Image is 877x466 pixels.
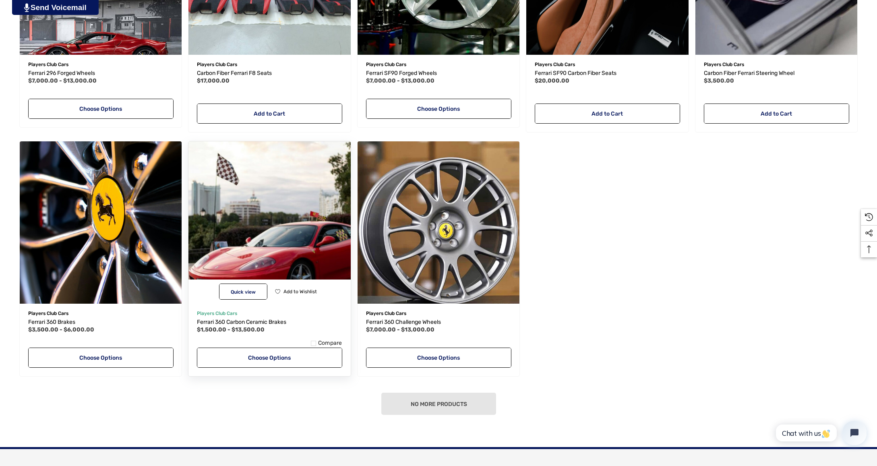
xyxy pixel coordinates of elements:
[219,284,267,300] button: Quick View
[366,319,441,325] span: Ferrari 360 Challenge Wheels
[197,348,342,368] a: Choose Options
[28,99,174,119] a: Choose Options
[704,70,794,77] span: Carbon Fiber Ferrari Steering Wheel
[197,77,230,84] span: $17,000.00
[28,68,174,78] a: Ferrari 296 Forged Wheels,Price range from $7,000.00 to $13,000.00
[366,308,511,319] p: Players Club Cars
[704,59,849,70] p: Players Club Cars
[28,59,174,70] p: Players Club Cars
[197,59,342,70] p: Players Club Cars
[197,70,272,77] span: Carbon Fiber Ferrari F8 Seats
[28,317,174,327] a: Ferrari 360 Brakes,Price range from $3,500.00 to $6,000.00
[366,59,511,70] p: Players Club Cars
[366,68,511,78] a: Ferrari SF90 Forged Wheels,Price range from $7,000.00 to $13,000.00
[704,68,849,78] a: Carbon Fiber Ferrari Steering Wheel,$3,500.00
[704,104,849,124] a: Add to Cart
[283,289,317,294] span: Add to Wishlist
[28,319,75,325] span: Ferrari 360 Brakes
[865,229,873,237] svg: Social Media
[28,348,174,368] a: Choose Options
[535,77,569,84] span: $20,000.00
[535,59,680,70] p: Players Club Cars
[865,213,873,221] svg: Recently Viewed
[358,141,520,304] a: Ferrari 360 Challenge Wheels,Price range from $7,000.00 to $13,000.00
[366,326,434,333] span: $7,000.00 - $13,000.00
[535,70,616,77] span: Ferrari SF90 Carbon Fiber Seats
[767,414,873,452] iframe: Tidio Chat
[366,77,434,84] span: $7,000.00 - $13,000.00
[318,340,342,347] span: Compare
[28,77,97,84] span: $7,000.00 - $13,000.00
[180,133,359,312] img: Ferrari 360 Carbon Ceramic Brakes
[861,245,877,253] svg: Top
[366,99,511,119] a: Choose Options
[28,308,174,319] p: Players Club Cars
[366,317,511,327] a: Ferrari 360 Challenge Wheels,Price range from $7,000.00 to $13,000.00
[20,141,182,304] img: Ferrari 360 Brakes
[272,284,320,300] button: Wishlist
[366,348,511,368] a: Choose Options
[231,289,256,295] span: Quick view
[197,326,265,333] span: $1,500.00 - $13,500.00
[197,68,342,78] a: Carbon Fiber Ferrari F8 Seats,$17,000.00
[704,77,734,84] span: $3,500.00
[535,104,680,124] a: Add to Cart
[197,104,342,124] a: Add to Cart
[16,393,861,415] nav: pagination
[197,319,286,325] span: Ferrari 360 Carbon Ceramic Brakes
[28,70,95,77] span: Ferrari 296 Forged Wheels
[197,317,342,327] a: Ferrari 360 Carbon Ceramic Brakes,Price range from $1,500.00 to $13,500.00
[358,141,520,304] img: Ferrari 360 Wheels
[20,141,182,304] a: Ferrari 360 Brakes,Price range from $3,500.00 to $6,000.00
[535,68,680,78] a: Ferrari SF90 Carbon Fiber Seats,$20,000.00
[197,308,342,319] p: Players Club Cars
[28,326,94,333] span: $3,500.00 - $6,000.00
[366,70,437,77] span: Ferrari SF90 Forged Wheels
[188,141,351,304] a: Ferrari 360 Carbon Ceramic Brakes,Price range from $1,500.00 to $13,500.00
